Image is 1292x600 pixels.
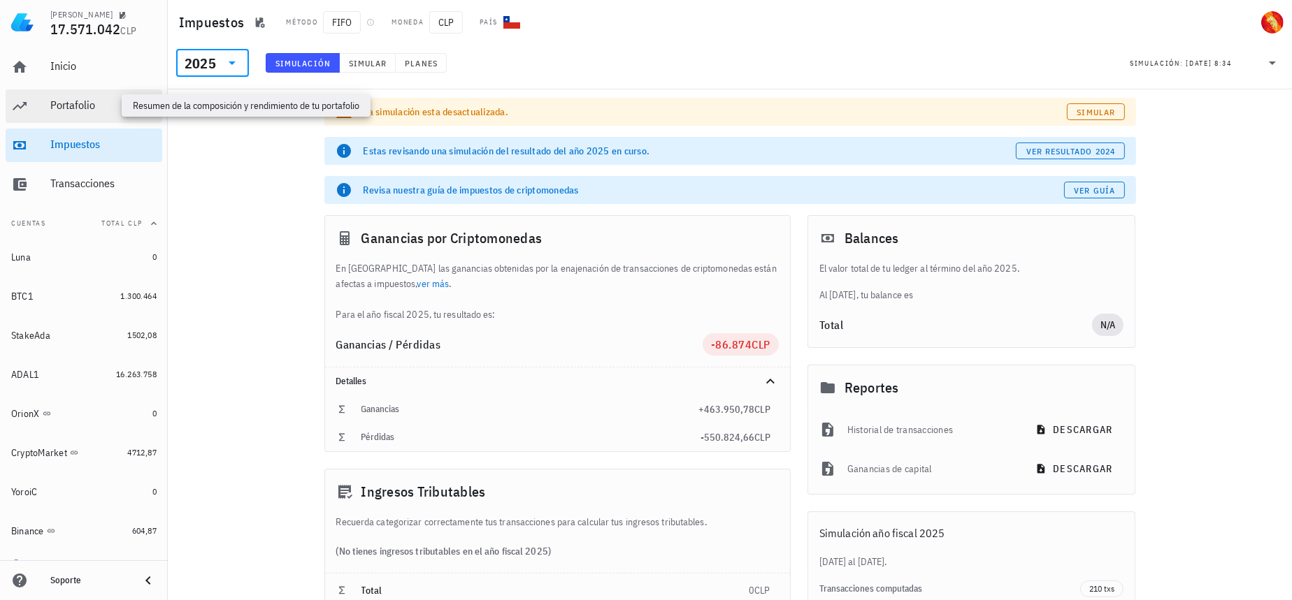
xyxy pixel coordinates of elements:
div: YoroiC [11,486,38,498]
span: 17.571.042 [50,20,121,38]
div: Transacciones [50,177,157,190]
div: CL-icon [503,14,520,31]
span: Ganancias / Pérdidas [336,337,441,351]
a: OrionX 0 [6,397,162,430]
div: Total [819,319,1092,330]
div: Simulación año fiscal 2025 [808,512,1135,554]
div: StakeAda [11,330,50,342]
span: 16.263.758 [116,369,157,379]
button: Simular [340,53,396,73]
div: Moneda [392,17,424,28]
div: Balances [808,216,1135,261]
span: CLP [429,11,463,34]
div: avatar [1261,11,1284,34]
span: CLP [754,584,770,597]
div: OrionX [11,408,40,420]
a: Binance 604,87 [6,514,162,548]
a: Impuestos [6,129,162,162]
div: Reportes [808,365,1135,410]
span: descargar [1038,423,1112,436]
div: Soporte [50,575,129,586]
div: Detalles [336,376,745,387]
div: Ganancias por Criptomonedas [325,216,790,261]
span: Simulación [275,58,331,68]
a: StakeAda 1502,08 [6,319,162,352]
div: La simulación esta desactualizada. [364,105,1068,119]
button: Simulación [266,53,340,73]
div: Ganancias [361,404,698,415]
div: En [GEOGRAPHIC_DATA] las ganancias obtenidas por la enajenación de transacciones de criptomonedas... [325,261,790,322]
p: El valor total de tu ledger al término del año 2025. [819,261,1124,276]
h1: Impuestos [179,11,250,34]
span: Planes [404,58,438,68]
div: Impuestos [50,138,157,151]
a: Inicio [6,50,162,84]
img: LedgiFi [11,11,34,34]
div: Binance [11,525,44,537]
div: Revisa nuestra guía de impuestos de criptomonedas [364,183,1064,197]
a: CryptoMarket 4712,87 [6,436,162,469]
span: ver resultado 2024 [1026,146,1115,156]
a: ver más [417,277,450,290]
div: [DATE] 8:34 [1186,57,1231,71]
span: CLP [121,24,137,37]
span: 0 [152,408,157,418]
div: Ganancias de capital [847,453,1016,484]
span: agregar cuenta [15,559,88,568]
div: Pérdidas [361,432,701,443]
span: 0 [152,251,157,262]
span: CLP [754,431,770,444]
span: -550.824,66 [701,431,754,444]
div: [DATE] al [DATE]. [808,554,1135,569]
div: País [480,17,498,28]
div: Inicio [50,59,157,73]
span: CLP [754,403,770,416]
div: Transacciones computadas [819,583,1081,594]
button: descargar [1027,417,1124,442]
button: ver resultado 2024 [1016,142,1124,159]
span: 210 txs [1089,581,1114,597]
div: Al [DATE], tu balance es [808,261,1135,302]
span: 1.300.464 [120,291,157,301]
div: (No tienes ingresos tributables en el año fiscal 2025) [325,529,790,573]
div: Luna [11,251,31,263]
span: 4712,87 [127,447,157,458]
span: descargar [1038,462,1112,475]
div: ADAL1 [11,369,39,381]
button: Planes [396,53,447,73]
button: descargar [1027,456,1124,481]
span: Ver guía [1073,185,1115,196]
a: YoroiC 0 [6,475,162,508]
div: 2025 [176,49,249,77]
button: CuentasTotal CLP [6,207,162,240]
span: CLP [752,337,770,351]
a: Simular [1067,103,1124,120]
div: Simulación: [1130,54,1186,72]
span: 604,87 [132,525,157,536]
div: Portafolio [50,98,157,112]
a: ADAL1 16.263.758 [6,358,162,391]
button: agregar cuenta [8,556,94,570]
span: -86.874 [711,337,752,351]
div: BTC1 [11,291,34,302]
span: Total [361,584,382,597]
a: Ver guía [1064,182,1125,198]
span: 1502,08 [127,330,157,340]
span: FIFO [323,11,361,34]
a: Transacciones [6,168,162,201]
div: 2025 [185,57,216,71]
div: CryptoMarket [11,447,67,459]
div: Historial de transacciones [847,414,1016,445]
div: Estas revisando una simulación del resultado del año 2025 en curso. [364,144,1017,158]
a: BTC1 1.300.464 [6,279,162,313]
span: Total CLP [101,219,143,228]
a: Portafolio [6,89,162,123]
div: Método [286,17,317,28]
span: +463.950,78 [698,403,754,416]
a: Luna 0 [6,240,162,274]
div: Detalles [325,367,790,395]
div: Simulación:[DATE] 8:34 [1121,50,1289,76]
span: Simular [348,58,387,68]
div: Recuerda categorizar correctamente tus transacciones para calcular tus ingresos tributables. [325,514,790,529]
span: N/A [1100,314,1116,336]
